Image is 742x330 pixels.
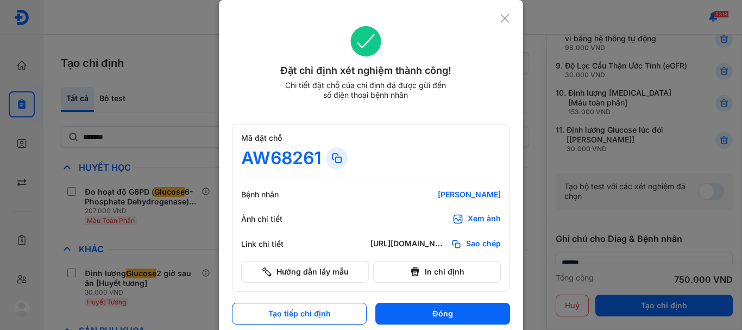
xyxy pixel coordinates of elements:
[468,214,501,225] div: Xem ảnh
[232,63,500,78] div: Đặt chỉ định xét nghiệm thành công!
[370,190,501,200] div: [PERSON_NAME]
[241,239,306,249] div: Link chi tiết
[241,133,501,143] div: Mã đặt chỗ
[373,261,501,283] button: In chỉ định
[232,303,367,325] button: Tạo tiếp chỉ định
[466,239,501,250] span: Sao chép
[241,261,369,283] button: Hướng dẫn lấy mẫu
[241,147,322,169] div: AW68261
[280,80,451,100] div: Chi tiết đặt chỗ của chỉ định đã được gửi đến số điện thoại bệnh nhân
[241,190,306,200] div: Bệnh nhân
[370,239,447,250] div: [URL][DOMAIN_NAME]
[375,303,510,325] button: Đóng
[241,214,306,224] div: Ảnh chi tiết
